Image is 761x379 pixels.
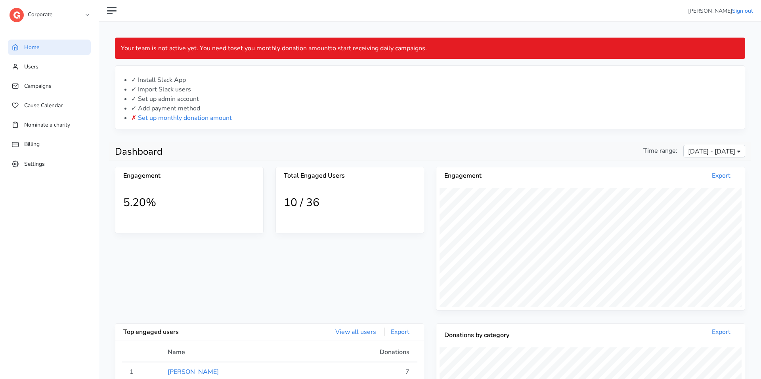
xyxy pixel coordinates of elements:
[131,114,136,122] span: ✗
[24,44,39,51] span: Home
[8,78,91,94] a: Campaigns
[168,368,219,376] a: [PERSON_NAME]
[643,146,677,155] span: Time range:
[24,102,63,109] span: Cause Calendar
[10,8,24,22] img: logo-dashboard-4662da770dd4bea1a8774357aa970c5cb092b4650ab114813ae74da458e76571.svg
[706,171,737,180] a: Export
[444,332,591,339] h5: Donations by category
[123,328,270,336] h5: Top engaged users
[8,59,91,74] a: Users
[10,6,89,20] a: Corporate
[123,196,255,210] h1: 5.20%
[284,172,416,180] h5: Total Engaged Users
[384,328,416,336] a: Export
[138,114,232,122] a: Set up monthly donation amount
[24,63,38,70] span: Users
[123,172,189,180] h5: Engagement
[131,75,745,85] li: ✓ Install Slack App
[24,160,45,167] span: Settings
[284,196,416,210] h1: 10 / 36
[313,347,417,362] th: Donations
[8,136,91,152] a: Billing
[234,44,330,53] a: set you monthly donation amount
[688,7,753,15] li: [PERSON_NAME]
[706,328,737,336] a: Export
[115,146,424,157] h1: Dashboard
[163,347,313,362] th: Name
[24,82,52,90] span: Campaigns
[444,172,591,180] h5: Engagement
[8,98,91,113] a: Cause Calendar
[329,328,382,336] a: View all users
[24,121,70,129] span: Nominate a charity
[8,156,91,172] a: Settings
[8,117,91,133] a: Nominate a charity
[8,40,91,55] a: Home
[131,94,745,104] li: ✓ Set up admin account
[131,85,745,94] li: ✓ Import Slack users
[131,104,745,113] li: ✓ Add payment method
[732,7,753,15] a: Sign out
[688,147,735,156] span: [DATE] - [DATE]
[115,38,745,59] div: Your team is not active yet. You need to to start receiving daily campaigns.
[24,140,40,148] span: Billing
